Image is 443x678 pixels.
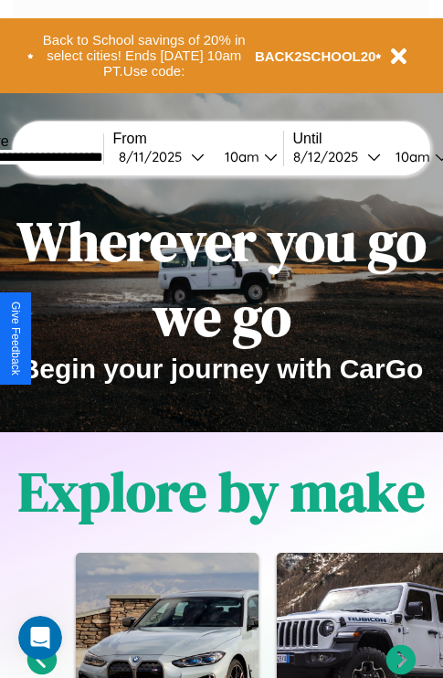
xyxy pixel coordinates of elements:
h1: Explore by make [18,454,425,529]
label: From [113,131,283,147]
button: Back to School savings of 20% in select cities! Ends [DATE] 10am PT.Use code: [34,27,255,84]
div: 8 / 12 / 2025 [293,148,367,165]
b: BACK2SCHOOL20 [255,48,376,64]
div: 10am [216,148,264,165]
div: 10am [386,148,435,165]
div: 8 / 11 / 2025 [119,148,191,165]
button: 8/11/2025 [113,147,210,166]
button: 10am [210,147,283,166]
div: Give Feedback [9,302,22,376]
iframe: Intercom live chat [18,616,62,660]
